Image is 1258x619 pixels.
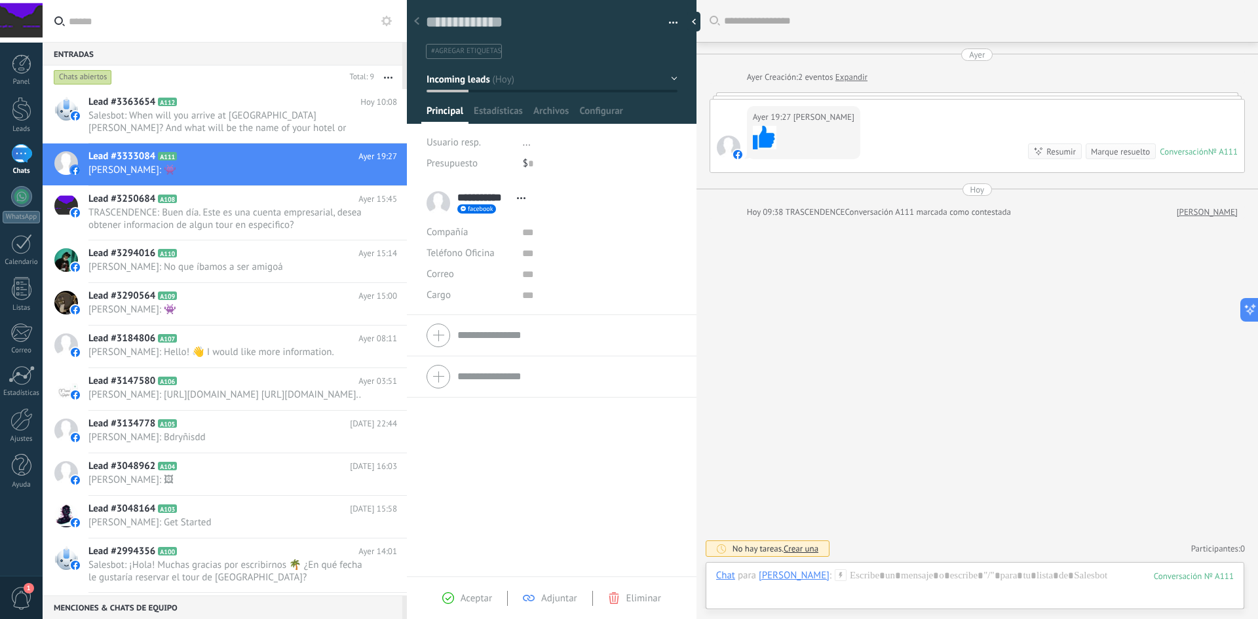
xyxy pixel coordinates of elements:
[733,150,742,159] img: facebook-sm.svg
[427,132,513,153] div: Usuario resp.
[88,290,155,303] span: Lead #3290564
[970,183,985,196] div: Hoy
[350,417,397,430] span: [DATE] 22:44
[43,42,402,66] div: Entradas
[523,153,677,174] div: $
[71,561,80,570] img: facebook-sm.svg
[158,98,177,106] span: A112
[427,285,512,306] div: Cargo
[158,462,177,470] span: A104
[3,258,41,267] div: Calendario
[43,283,407,325] a: Lead #3290564 A109 Ayer 15:00 [PERSON_NAME]: 👾
[747,206,786,219] div: Hoy 09:38
[88,303,372,316] span: [PERSON_NAME]: 👾
[533,105,569,124] span: Archivos
[759,569,829,581] div: Bela Gaspar
[427,243,495,264] button: Teléfono Oficina
[3,481,41,489] div: Ayuda
[3,167,41,176] div: Chats
[1240,543,1245,554] span: 0
[43,368,407,410] a: Lead #3147580 A106 Ayer 03:51 [PERSON_NAME]: [URL][DOMAIN_NAME] [URL][DOMAIN_NAME]..
[427,247,495,259] span: Teléfono Oficina
[358,150,397,163] span: Ayer 19:27
[1154,571,1234,582] div: 111
[88,164,372,176] span: [PERSON_NAME]: 👾
[969,48,985,61] div: Ayer
[835,71,867,84] a: Expandir
[43,595,402,619] div: Menciones & Chats de equipo
[747,71,867,84] div: Creación:
[88,502,155,516] span: Lead #3048164
[43,453,407,495] a: Lead #3048962 A104 [DATE] 16:03 [PERSON_NAME]: 🖼
[358,247,397,260] span: Ayer 15:14
[71,348,80,357] img: facebook-sm.svg
[3,347,41,355] div: Correo
[43,89,407,143] a: Lead #3363654 A112 Hoy 10:08 Salesbot: When will you arrive at [GEOGRAPHIC_DATA][PERSON_NAME]? An...
[158,377,177,385] span: A106
[541,592,577,605] span: Adjuntar
[468,206,493,212] span: facebook
[1177,206,1238,219] a: [PERSON_NAME]
[3,389,41,398] div: Estadísticas
[3,78,41,86] div: Panel
[358,332,397,345] span: Ayer 08:11
[43,411,407,453] a: Lead #3134778 A105 [DATE] 22:44 [PERSON_NAME]: Bdryñisdd
[3,435,41,443] div: Ajustes
[753,111,793,124] div: Ayer 19:27
[427,290,451,300] span: Cargo
[43,496,407,538] a: Lead #3048164 A103 [DATE] 15:58 [PERSON_NAME]: Get Started
[158,152,177,160] span: A111
[3,211,40,223] div: WhatsApp
[687,12,700,31] div: Ocultar
[71,390,80,400] img: facebook-sm.svg
[88,474,372,486] span: [PERSON_NAME]: 🖼
[43,538,407,592] a: Lead #2994356 A100 Ayer 14:01 Salesbot: ¡Hola! Muchas gracias por escribirnos 🌴 ¿En qué fecha le ...
[747,71,765,84] div: Ayer
[1191,543,1245,554] a: Participantes:0
[43,240,407,282] a: Lead #3294016 A110 Ayer 15:14 [PERSON_NAME]: No que íbamos a ser amigoá
[88,417,155,430] span: Lead #3134778
[784,543,818,554] span: Crear una
[71,166,80,175] img: facebook-sm.svg
[71,111,80,121] img: facebook-sm.svg
[427,105,463,124] span: Principal
[88,431,372,443] span: [PERSON_NAME]: Bdryñisdd
[474,105,523,124] span: Estadísticas
[427,222,512,243] div: Compañía
[345,71,374,84] div: Total: 9
[427,268,454,280] span: Correo
[626,592,661,605] span: Eliminar
[1046,145,1076,158] div: Resumir
[158,504,177,513] span: A103
[71,476,80,485] img: facebook-sm.svg
[88,332,155,345] span: Lead #3184806
[733,543,819,554] div: No hay tareas.
[88,96,155,109] span: Lead #3363654
[427,264,454,285] button: Correo
[793,111,854,124] span: Bela Gaspar
[88,460,155,473] span: Lead #3048962
[88,545,155,558] span: Lead #2994356
[427,153,513,174] div: Presupuesto
[54,69,112,85] div: Chats abiertos
[71,305,80,314] img: facebook-sm.svg
[461,592,492,605] span: Aceptar
[43,326,407,367] a: Lead #3184806 A107 Ayer 08:11 [PERSON_NAME]: Hello! 👋 I would like more information.
[158,249,177,257] span: A110
[427,136,481,149] span: Usuario resp.
[829,569,831,582] span: :
[158,334,177,343] span: A107
[43,186,407,240] a: Lead #3250684 A108 Ayer 15:45 TRASCENDENCE: Buen día. Este es una cuenta empresarial, desea obten...
[1091,145,1150,158] div: Marque resuelto
[358,375,397,388] span: Ayer 03:51
[71,208,80,217] img: facebook-sm.svg
[798,71,833,84] span: 2 eventos
[88,375,155,388] span: Lead #3147580
[88,193,155,206] span: Lead #3250684
[88,516,372,529] span: [PERSON_NAME]: Get Started
[158,547,177,555] span: A100
[786,206,845,217] span: TRASCENDENCE
[71,263,80,272] img: facebook-sm.svg
[88,346,372,358] span: [PERSON_NAME]: Hello! 👋 I would like more information.
[158,291,177,300] span: A109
